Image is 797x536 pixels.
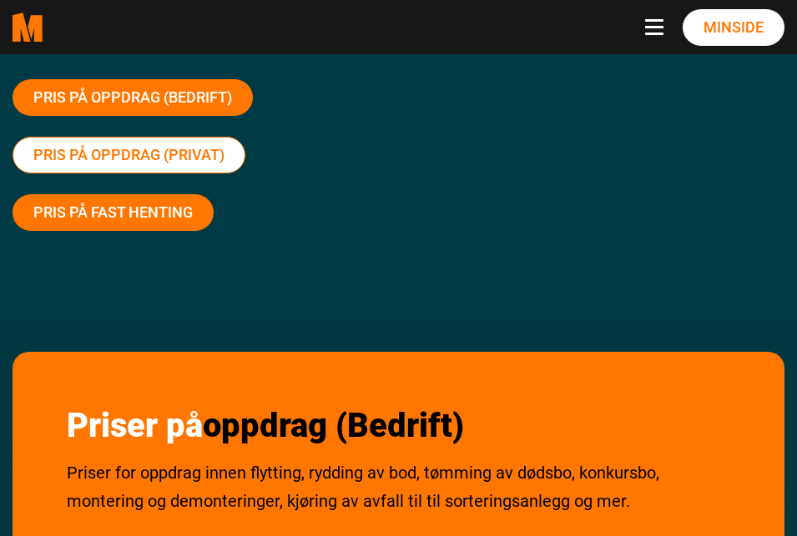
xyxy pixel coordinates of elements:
[683,9,784,46] a: Minside
[67,406,730,446] h2: Priser på
[645,19,670,36] button: Navbar toggle button
[13,194,214,231] a: Pris på fast henting
[13,79,253,116] a: Pris på oppdrag (Bedrift)
[67,463,659,511] span: Priser for oppdrag innen flytting, rydding av bod, tømming av dødsbo, konkursbo, montering og dem...
[203,406,464,445] span: oppdrag (Bedrift)
[13,137,245,173] a: Pris på oppdrag (Privat)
